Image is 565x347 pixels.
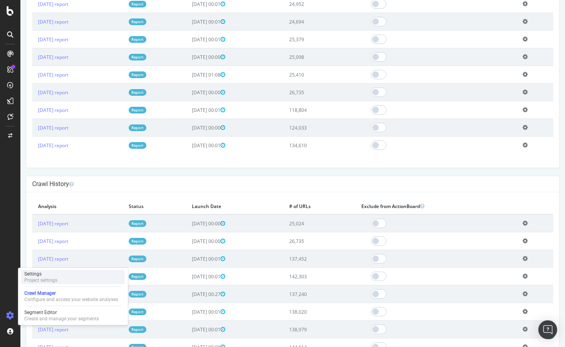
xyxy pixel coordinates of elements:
td: 25,024 [263,214,335,232]
div: Segment Editor [24,309,99,316]
span: [DATE] 00:00 [171,124,205,131]
a: Report [108,256,126,262]
a: Report [108,238,126,245]
a: Report [108,309,126,315]
th: Exclude from ActionBoard [335,198,497,214]
div: Project settings [24,277,57,283]
td: 25,098 [263,48,335,66]
a: [DATE] report [18,18,48,25]
a: [DATE] report [18,1,48,7]
a: Report [108,18,126,25]
a: Report [108,326,126,333]
a: [DATE] report [18,309,48,315]
span: [DATE] 00:01 [171,1,205,7]
td: 25,379 [263,31,335,48]
a: Report [108,220,126,227]
span: [DATE] 00:01 [171,256,205,262]
a: Report [108,71,126,78]
a: [DATE] report [18,273,48,280]
a: [DATE] report [18,89,48,96]
a: Report [108,142,126,149]
th: # of URLs [263,198,335,214]
td: 137,452 [263,250,335,268]
a: [DATE] report [18,124,48,131]
td: 142,303 [263,268,335,285]
span: [DATE] 00:01 [171,273,205,280]
h4: Crawl History [12,180,533,188]
td: 25,410 [263,66,335,84]
td: 26,735 [263,232,335,250]
a: Report [108,107,126,113]
span: [DATE] 00:01 [171,107,205,113]
a: [DATE] report [18,238,48,245]
div: Create and manage your segments [24,316,99,322]
td: 26,735 [263,84,335,101]
span: [DATE] 00:27 [171,291,205,298]
a: SettingsProject settings [21,270,125,284]
td: 138,979 [263,321,335,338]
span: [DATE] 00:00 [171,220,205,227]
a: [DATE] report [18,71,48,78]
span: [DATE] 00:01 [171,142,205,149]
a: [DATE] report [18,54,48,60]
a: Report [108,54,126,60]
div: Settings [24,271,57,277]
td: 24,694 [263,13,335,31]
a: [DATE] report [18,256,48,262]
a: Report [108,1,126,7]
a: [DATE] report [18,142,48,149]
a: [DATE] report [18,107,48,113]
a: [DATE] report [18,36,48,43]
span: [DATE] 00:00 [171,238,205,245]
a: Segment EditorCreate and manage your segments [21,309,125,323]
a: Report [108,124,126,131]
a: [DATE] report [18,326,48,333]
th: Status [102,198,166,214]
td: 138,020 [263,303,335,321]
div: Open Intercom Messenger [538,320,557,339]
td: 124,033 [263,119,335,137]
a: [DATE] report [18,220,48,227]
span: [DATE] 00:01 [171,36,205,43]
a: Report [108,89,126,96]
th: Launch Date [166,198,263,214]
span: [DATE] 00:01 [171,309,205,315]
a: Report [108,291,126,298]
a: [DATE] report [18,291,48,298]
a: Crawl ManagerConfigure and access your website analyses [21,289,125,303]
div: Crawl Manager [24,290,118,296]
a: Report [108,36,126,43]
span: [DATE] 00:01 [171,18,205,25]
span: [DATE] 00:00 [171,89,205,96]
th: Analysis [12,198,102,214]
a: Report [108,273,126,280]
td: 134,610 [263,137,335,154]
span: [DATE] 00:01 [171,326,205,333]
div: Configure and access your website analyses [24,296,118,303]
td: 137,240 [263,285,335,303]
td: 118,804 [263,101,335,119]
span: [DATE] 01:08 [171,71,205,78]
span: [DATE] 00:00 [171,54,205,60]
